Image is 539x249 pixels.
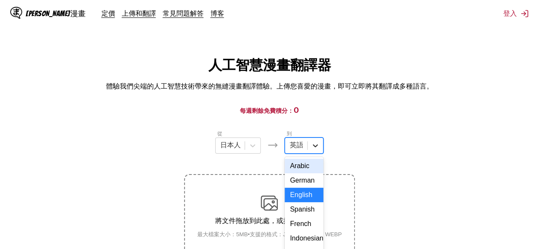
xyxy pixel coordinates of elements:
[520,9,529,18] img: 登出
[10,7,22,19] img: IsManga 標誌
[240,107,294,114] font: 每週剩餘免費積分：
[106,83,433,90] font: 體驗我們尖端的人工智慧技術帶來的無縫漫畫翻譯體驗。上傳您喜愛的漫畫，即可立即將其翻譯成多種語言。
[122,9,156,17] a: 上傳和翻譯
[503,9,517,17] font: 登入
[250,231,342,238] font: 支援的格式：JP(E)G、PNG、WEBP
[10,7,101,20] a: IsManga 標誌[PERSON_NAME]漫畫
[268,140,278,150] img: 語言圖示
[197,231,248,238] font: 最大檔案大小：5MB
[285,159,323,173] div: Arabic
[285,231,323,246] div: Indonesian
[503,9,529,18] button: 登入
[285,217,323,231] div: French
[208,57,331,73] font: 人工智慧漫畫翻譯器
[285,188,323,202] div: English
[285,173,323,188] div: German
[210,9,224,17] a: 博客
[215,217,324,224] font: 將文件拖放到此處，或按一下瀏覽。
[101,9,115,17] a: 定價
[286,131,291,137] font: 到
[26,9,86,17] font: [PERSON_NAME]漫畫
[294,106,299,114] font: 0
[285,202,323,217] div: Spanish
[217,131,222,137] font: 從
[163,9,204,17] a: 常見問題解答
[248,231,250,238] font: •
